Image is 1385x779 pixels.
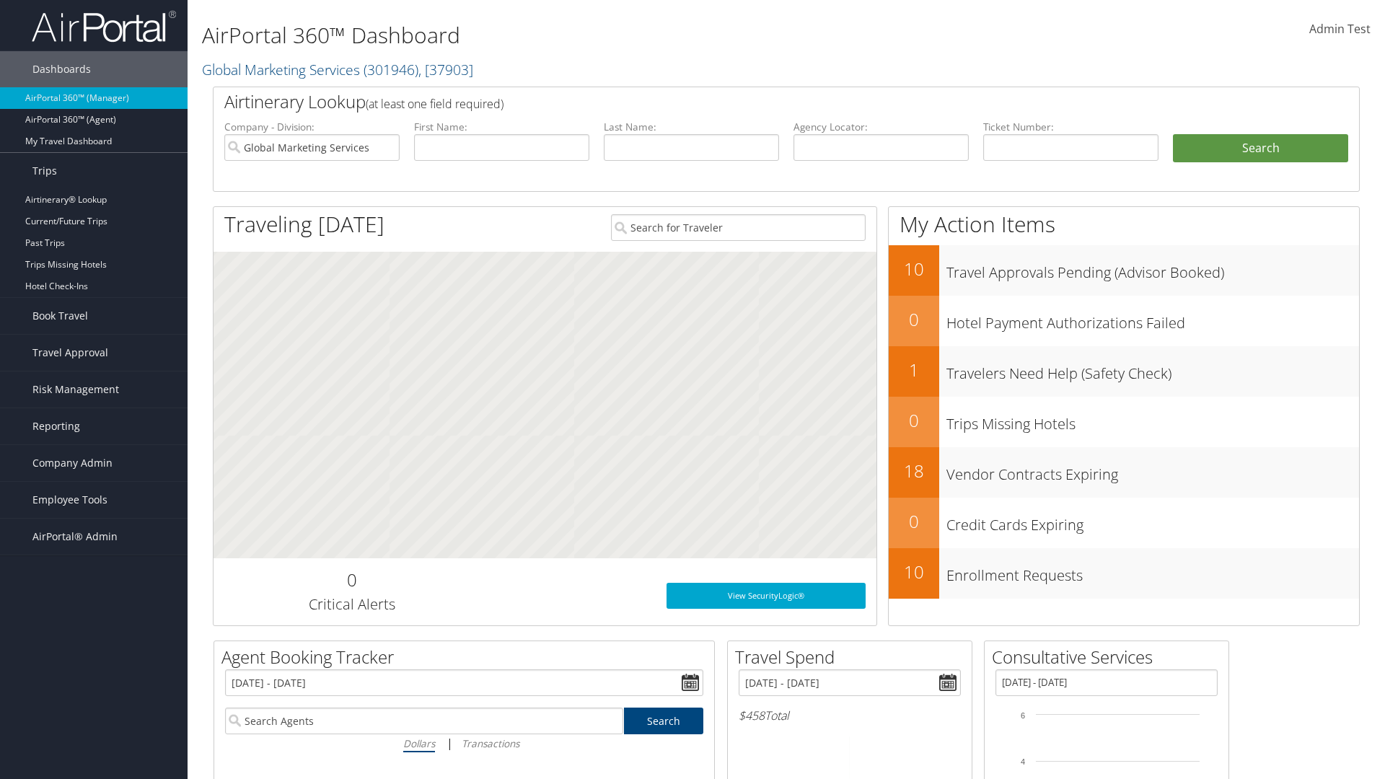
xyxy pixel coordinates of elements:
[224,89,1253,114] h2: Airtinerary Lookup
[32,153,57,189] span: Trips
[1309,21,1371,37] span: Admin Test
[983,120,1158,134] label: Ticket Number:
[946,255,1359,283] h3: Travel Approvals Pending (Advisor Booked)
[202,20,981,50] h1: AirPortal 360™ Dashboard
[739,708,961,723] h6: Total
[32,482,107,518] span: Employee Tools
[32,408,80,444] span: Reporting
[611,214,866,241] input: Search for Traveler
[889,307,939,332] h2: 0
[1173,134,1348,163] button: Search
[793,120,969,134] label: Agency Locator:
[32,335,108,371] span: Travel Approval
[739,708,765,723] span: $458
[32,371,119,408] span: Risk Management
[224,120,400,134] label: Company - Division:
[1021,757,1025,766] tspan: 4
[889,397,1359,447] a: 0Trips Missing Hotels
[946,508,1359,535] h3: Credit Cards Expiring
[889,498,1359,548] a: 0Credit Cards Expiring
[364,60,418,79] span: ( 301946 )
[889,560,939,584] h2: 10
[889,358,939,382] h2: 1
[32,445,113,481] span: Company Admin
[946,356,1359,384] h3: Travelers Need Help (Safety Check)
[32,9,176,43] img: airportal-logo.png
[604,120,779,134] label: Last Name:
[946,558,1359,586] h3: Enrollment Requests
[221,645,714,669] h2: Agent Booking Tracker
[889,408,939,433] h2: 0
[32,51,91,87] span: Dashboards
[225,734,703,752] div: |
[224,568,479,592] h2: 0
[946,306,1359,333] h3: Hotel Payment Authorizations Failed
[889,459,939,483] h2: 18
[224,209,384,239] h1: Traveling [DATE]
[624,708,704,734] a: Search
[735,645,972,669] h2: Travel Spend
[889,209,1359,239] h1: My Action Items
[889,509,939,534] h2: 0
[889,257,939,281] h2: 10
[418,60,473,79] span: , [ 37903 ]
[366,96,504,112] span: (at least one field required)
[403,736,435,750] i: Dollars
[1021,711,1025,720] tspan: 6
[414,120,589,134] label: First Name:
[32,519,118,555] span: AirPortal® Admin
[946,407,1359,434] h3: Trips Missing Hotels
[202,60,473,79] a: Global Marketing Services
[992,645,1228,669] h2: Consultative Services
[889,548,1359,599] a: 10Enrollment Requests
[667,583,866,609] a: View SecurityLogic®
[32,298,88,334] span: Book Travel
[224,594,479,615] h3: Critical Alerts
[225,708,623,734] input: Search Agents
[1309,7,1371,52] a: Admin Test
[946,457,1359,485] h3: Vendor Contracts Expiring
[889,447,1359,498] a: 18Vendor Contracts Expiring
[889,245,1359,296] a: 10Travel Approvals Pending (Advisor Booked)
[889,296,1359,346] a: 0Hotel Payment Authorizations Failed
[889,346,1359,397] a: 1Travelers Need Help (Safety Check)
[462,736,519,750] i: Transactions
